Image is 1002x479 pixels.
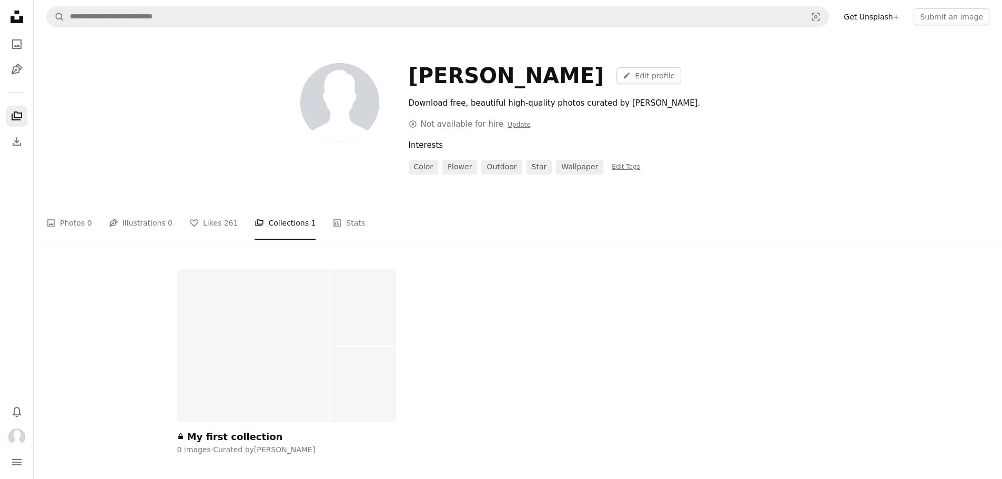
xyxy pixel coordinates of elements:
[6,131,27,152] a: Download History
[409,63,604,88] div: [PERSON_NAME]
[616,67,681,84] a: Edit profile
[612,163,640,170] span: Edit Tags
[177,445,396,455] div: 0 images · Curated by
[46,206,92,240] a: Photos 0
[332,206,365,240] a: Stats
[409,97,724,109] div: Download free, beautiful high-quality photos curated by [PERSON_NAME].
[300,63,379,142] img: Avatar of user Sheryl Hatcher
[177,269,396,442] a: My first collection
[612,163,640,171] a: Edit Tags
[254,445,315,454] a: [PERSON_NAME]
[409,160,439,175] a: color
[508,121,530,128] a: Update
[6,59,27,80] a: Illustrations
[8,429,25,445] img: Avatar of user Sheryl Hatcher
[6,106,27,127] a: Collections
[87,217,92,229] span: 0
[187,431,283,443] div: My first collection
[914,8,989,25] button: Submit an image
[224,217,238,229] span: 261
[409,118,531,130] div: Not available for hire
[442,160,477,175] a: flower
[6,426,27,447] button: Profile
[168,217,173,229] span: 0
[109,206,173,240] a: Illustrations 0
[6,401,27,422] button: Notifications
[189,206,238,240] a: Likes 261
[527,160,552,175] a: star
[803,7,828,27] button: Visual search
[409,139,859,151] div: Interests
[46,6,829,27] form: Find visuals sitewide
[47,7,65,27] button: Search Unsplash
[837,8,905,25] a: Get Unsplash+
[556,160,603,175] a: wallpaper
[6,6,27,29] a: Home — Unsplash
[6,452,27,473] button: Menu
[6,34,27,55] a: Photos
[481,160,522,175] a: outdoor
